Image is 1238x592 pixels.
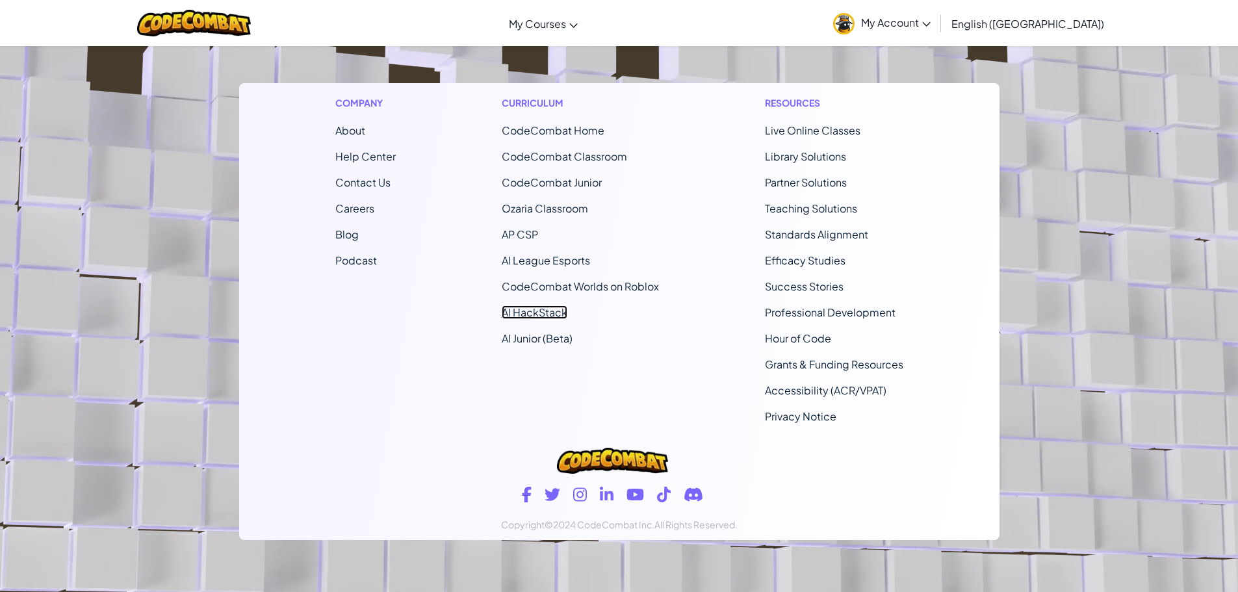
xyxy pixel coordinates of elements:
span: Copyright [501,519,545,530]
a: Grants & Funding Resources [765,357,903,371]
span: English ([GEOGRAPHIC_DATA]) [951,17,1104,31]
a: Teaching Solutions [765,201,857,215]
h1: Company [335,96,396,110]
a: Hour of Code [765,331,831,345]
a: My Account [827,3,937,44]
a: Careers [335,201,374,215]
a: Professional Development [765,305,896,319]
a: Success Stories [765,279,844,293]
a: Live Online Classes [765,123,860,137]
a: About [335,123,365,137]
h1: Resources [765,96,903,110]
span: My Account [861,16,931,29]
a: Accessibility (ACR/VPAT) [765,383,886,397]
span: Contact Us [335,175,391,189]
a: Blog [335,227,359,241]
h1: Curriculum [502,96,659,110]
a: CodeCombat Worlds on Roblox [502,279,659,293]
a: Partner Solutions [765,175,847,189]
span: CodeCombat Home [502,123,604,137]
a: My Courses [502,6,584,41]
a: Library Solutions [765,149,846,163]
img: CodeCombat logo [557,448,667,474]
a: AI Junior (Beta) [502,331,573,345]
a: Help Center [335,149,396,163]
a: Privacy Notice [765,409,836,423]
a: CodeCombat Classroom [502,149,627,163]
a: English ([GEOGRAPHIC_DATA]) [945,6,1111,41]
img: avatar [833,13,855,34]
a: AP CSP [502,227,538,241]
a: Ozaria Classroom [502,201,588,215]
span: ©2024 CodeCombat Inc. [545,519,654,530]
img: CodeCombat logo [137,10,251,36]
a: Podcast [335,253,377,267]
a: CodeCombat Junior [502,175,602,189]
a: Efficacy Studies [765,253,845,267]
a: Standards Alignment [765,227,868,241]
a: AI HackStack [502,305,567,319]
a: AI League Esports [502,253,590,267]
span: All Rights Reserved. [654,519,738,530]
span: My Courses [509,17,566,31]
